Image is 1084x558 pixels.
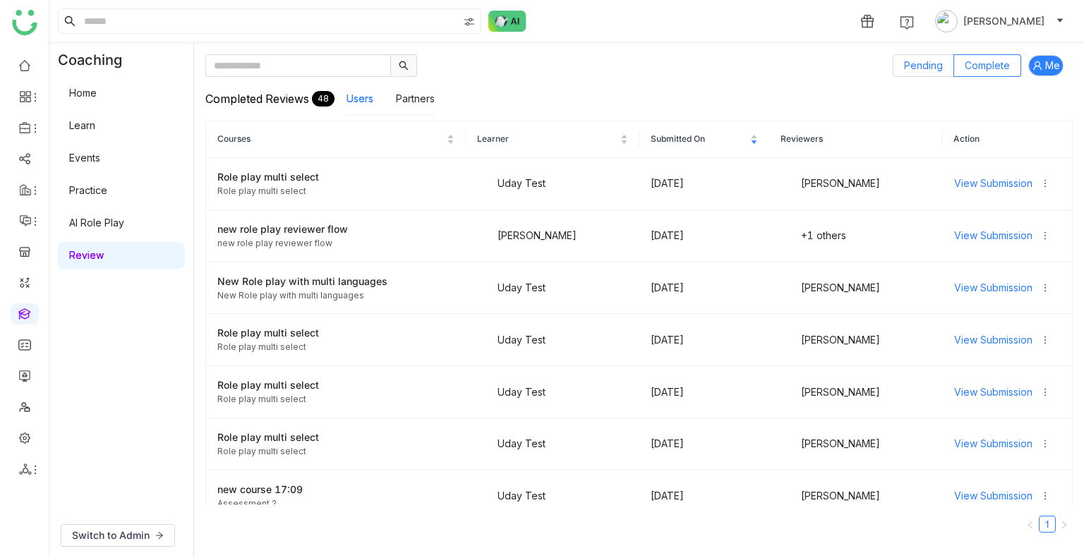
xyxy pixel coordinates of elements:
button: [PERSON_NAME] [932,10,1067,32]
button: View Submission [953,485,1033,507]
span: View Submission [954,384,1032,400]
a: AI Role Play [69,217,124,229]
a: Partners [396,92,435,104]
td: [DATE] [639,471,769,523]
button: Me [1028,55,1064,76]
img: ask-buddy-normal.svg [488,11,526,32]
td: [DATE] [639,314,769,366]
div: [PERSON_NAME] [781,487,931,504]
div: +1 others [781,227,931,244]
li: 1 [1039,516,1056,533]
div: Uday Test [477,175,627,192]
div: Completed Reviews [205,77,347,121]
th: Reviewers [769,121,942,158]
td: [DATE] [639,210,769,262]
span: View Submission [954,332,1032,348]
button: View Submission [953,224,1033,247]
img: 684a9b22de261c4b36a3d00f [781,487,797,504]
span: View Submission [954,488,1032,504]
button: View Submission [953,329,1033,351]
button: Next Page [1056,516,1073,533]
span: Complete [965,59,1010,71]
div: Role play multi select [217,393,454,406]
a: Review [69,249,104,261]
button: View Submission [953,172,1033,195]
a: Events [69,152,100,164]
img: 6851153c512bef77ea245893 [477,175,494,192]
button: View Submission [953,381,1033,404]
a: Learn [69,119,95,131]
span: [PERSON_NAME] [963,13,1044,29]
td: [DATE] [639,366,769,418]
th: Action [942,121,1072,158]
div: [PERSON_NAME] [781,384,931,401]
td: [DATE] [639,262,769,315]
img: 6851153c512bef77ea245893 [477,279,494,296]
span: View Submission [954,280,1032,296]
div: Assessment 2 [217,497,454,511]
span: View Submission [954,228,1032,243]
span: View Submission [954,176,1032,191]
img: 684a9b22de261c4b36a3d00f [781,175,797,192]
div: Uday Test [477,487,627,504]
img: avatar [935,10,958,32]
td: [DATE] [639,418,769,471]
div: new course 17:09 [217,482,454,497]
span: Pending [904,59,943,71]
img: 684a9b22de261c4b36a3d00f [781,227,797,244]
span: Courses [217,133,444,146]
img: 684a9b6bde261c4b36a3d2e3 [477,227,494,244]
nz-tag: 48 [312,91,335,107]
button: View Submission [953,277,1033,299]
div: Uday Test [477,279,627,296]
div: New Role play with multi languages [217,289,454,303]
img: 684a9b22de261c4b36a3d00f [781,384,797,401]
a: Users [347,92,373,104]
span: Learner [477,133,617,146]
img: 684a9b22de261c4b36a3d00f [781,332,797,348]
span: Submitted On [651,133,747,146]
div: Uday Test [477,435,627,452]
div: Role play multi select [217,325,454,341]
img: 684a9b22de261c4b36a3d00f [781,279,797,296]
div: Role play multi select [217,377,454,393]
div: [PERSON_NAME] [781,175,931,192]
span: Switch to Admin [72,528,150,543]
div: [PERSON_NAME] [781,279,931,296]
a: Practice [69,184,107,196]
span: View Submission [954,436,1032,451]
div: Role play multi select [217,169,454,185]
div: Role play multi select [217,185,454,198]
div: Uday Test [477,384,627,401]
img: 6851153c512bef77ea245893 [477,435,494,452]
img: 6851153c512bef77ea245893 [477,487,494,504]
div: [PERSON_NAME] [781,332,931,348]
span: Me [1045,58,1060,73]
div: Role play multi select [217,341,454,354]
img: help.svg [900,16,914,30]
img: 6851153c512bef77ea245893 [477,332,494,348]
img: 6851153c512bef77ea245893 [477,384,494,401]
div: Coaching [49,43,143,77]
img: logo [12,10,37,35]
img: 684a9b22de261c4b36a3d00f [781,435,797,452]
img: search-type.svg [464,16,475,28]
div: Uday Test [477,332,627,348]
button: Switch to Admin [61,524,175,547]
td: [DATE] [639,158,769,210]
div: [PERSON_NAME] [781,435,931,452]
div: new role play reviewer flow [217,222,454,237]
a: Home [69,87,97,99]
div: New Role play with multi languages [217,274,454,289]
div: new role play reviewer flow [217,237,454,250]
button: Previous Page [1022,516,1039,533]
a: 1 [1040,516,1055,532]
div: Role play multi select [217,445,454,459]
div: Role play multi select [217,430,454,445]
div: [PERSON_NAME] [477,227,627,244]
button: View Submission [953,432,1033,455]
